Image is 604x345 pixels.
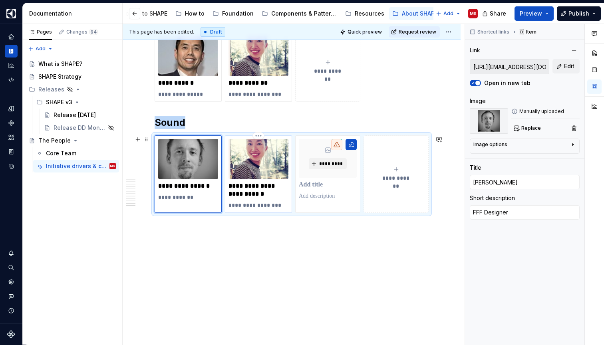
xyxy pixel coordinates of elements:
span: Publish [568,10,589,18]
button: Add [26,43,56,54]
span: Add [36,46,46,52]
span: Quick preview [348,29,382,35]
a: Analytics [5,59,18,72]
a: Release DD Mon, YYYY [41,121,119,134]
h2: Sound [155,116,429,129]
button: Edit [552,59,580,73]
div: Documentation [29,10,119,18]
img: 1131f18f-9b94-42a4-847a-eabb54481545.png [6,9,16,18]
span: Replace [521,125,541,131]
span: Edit [564,62,574,70]
img: 73bc0ddc-513e-4346-9c13-1c8d101a0f99.jpeg [228,139,288,179]
div: Pages [29,29,52,35]
a: Data sources [5,160,18,172]
button: Publish [557,6,601,21]
button: Request review [389,26,440,38]
div: How to [185,10,205,18]
a: What is SHAPE? [26,57,119,70]
button: Notifications [5,247,18,260]
span: Request review [399,29,436,35]
img: 76628f89-31c7-42f9-b1ef-346e268a5f44.JPG [470,108,508,134]
svg: Supernova Logo [7,330,15,338]
a: Storybook stories [5,145,18,158]
div: Resources [355,10,384,18]
div: MS [110,162,115,170]
div: What is SHAPE? [38,60,82,68]
a: How to [172,7,208,20]
a: Settings [5,276,18,288]
a: Design tokens [5,102,18,115]
div: About SHAPE [402,10,438,18]
button: Shortcut links [467,26,513,38]
div: Title [470,164,481,172]
a: Code automation [5,73,18,86]
button: Contact support [5,290,18,303]
button: Replace [511,123,544,134]
a: SHAPE Strategy [26,70,119,83]
div: Release [DATE] [54,111,96,119]
img: 76628f89-31c7-42f9-b1ef-346e268a5f44.JPG [158,139,218,179]
div: Short description [470,194,515,202]
button: Image options [473,141,576,151]
a: Assets [5,131,18,144]
span: Add [443,10,453,17]
a: About SHAPE [389,7,441,20]
textarea: FFF Designer [470,205,580,220]
span: Preview [520,10,542,18]
a: Components & Patterns [258,7,340,20]
div: SHAPE v3 [33,96,119,109]
button: Share [478,6,511,21]
a: Components [5,117,18,129]
div: SHAPE Strategy [38,73,81,81]
div: Changes [66,29,98,35]
div: Manually uploaded [511,108,580,115]
a: Core Team [33,147,119,160]
img: 4adcadfb-f22b-4acc-9e04-3cddada71b1b.jpeg [158,36,218,76]
div: Releases [38,85,64,93]
span: This page has been edited. [129,29,194,35]
button: Add [433,8,463,19]
span: 64 [89,29,98,35]
div: Image options [473,141,507,148]
span: Shortcut links [477,29,509,35]
div: Components & Patterns [271,10,337,18]
img: 73bc0ddc-513e-4346-9c13-1c8d101a0f99.jpeg [228,36,288,76]
div: Page tree [102,6,407,22]
div: Releases [26,83,119,96]
div: MS [470,10,477,17]
button: Search ⌘K [5,261,18,274]
div: Image [470,97,486,105]
div: Link [470,46,480,54]
button: Preview [515,6,554,21]
div: Page tree [26,57,119,172]
a: Initiative drivers & contributorsMS [33,160,119,172]
div: Draft [201,27,225,37]
button: Quick preview [338,26,385,38]
a: Home [5,30,18,43]
div: Foundation [222,10,254,18]
div: SHAPE v3 [46,98,72,106]
div: Initiative drivers & contributors [46,162,108,170]
div: Release DD Mon, YYYY [54,124,105,132]
a: The People [26,134,119,147]
div: The People [38,137,71,145]
a: Foundation [209,7,257,20]
label: Open in new tab [484,79,530,87]
a: Release [DATE] [41,109,119,121]
a: Documentation [5,45,18,57]
span: Share [490,10,506,18]
div: Core Team [46,149,76,157]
